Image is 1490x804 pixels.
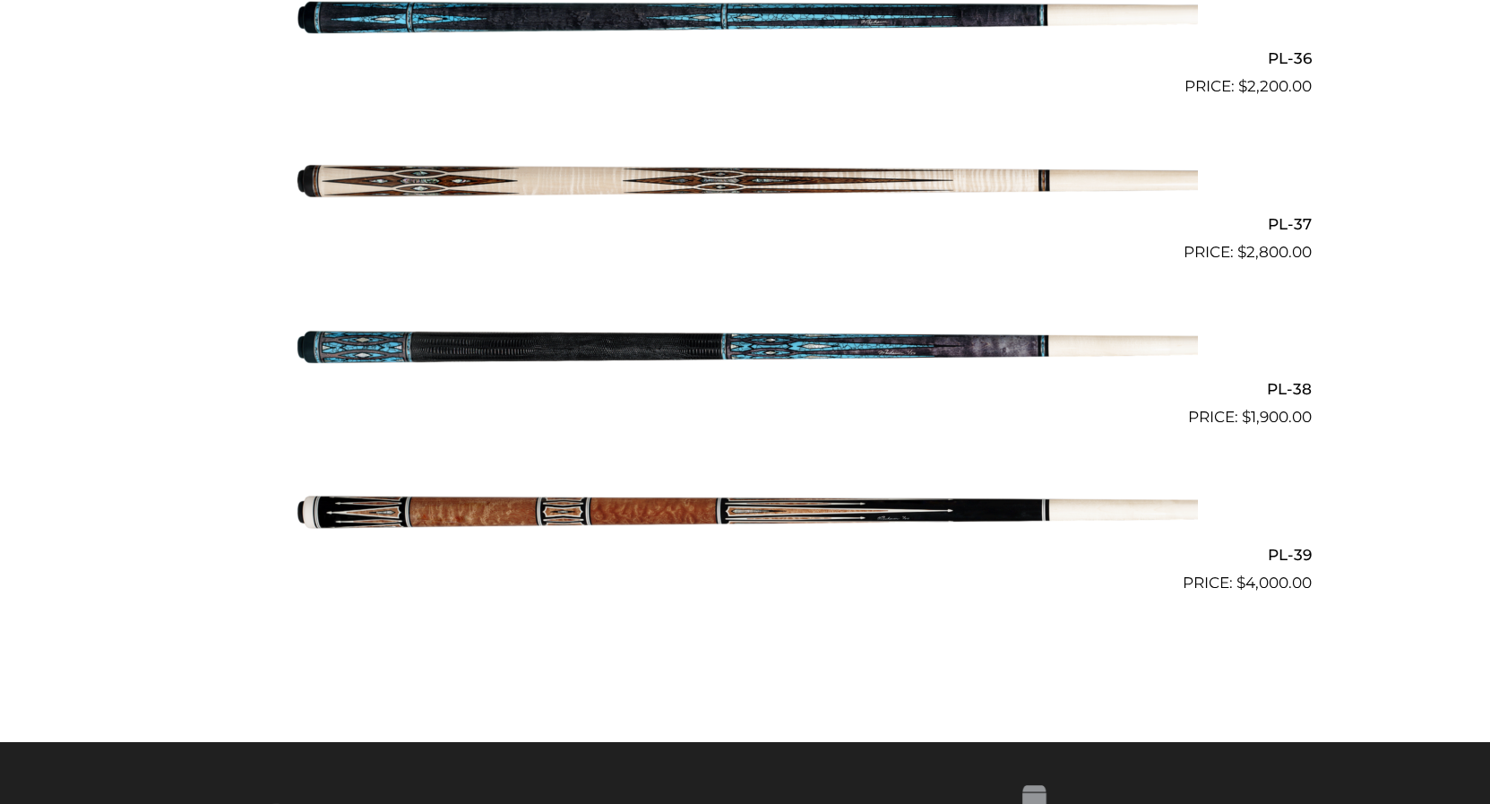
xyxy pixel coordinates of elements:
h2: PL-38 [179,373,1312,406]
img: PL-38 [293,272,1198,422]
a: PL-39 $4,000.00 [179,437,1312,594]
h2: PL-36 [179,42,1312,75]
bdi: 1,900.00 [1242,408,1312,426]
bdi: 2,200.00 [1238,77,1312,95]
span: $ [1238,77,1247,95]
span: $ [1236,574,1245,592]
a: PL-38 $1,900.00 [179,272,1312,429]
a: PL-37 $2,800.00 [179,106,1312,264]
span: $ [1237,243,1246,261]
img: PL-37 [293,106,1198,256]
h2: PL-37 [179,207,1312,240]
h2: PL-39 [179,538,1312,571]
bdi: 4,000.00 [1236,574,1312,592]
bdi: 2,800.00 [1237,243,1312,261]
img: PL-39 [293,437,1198,587]
span: $ [1242,408,1251,426]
